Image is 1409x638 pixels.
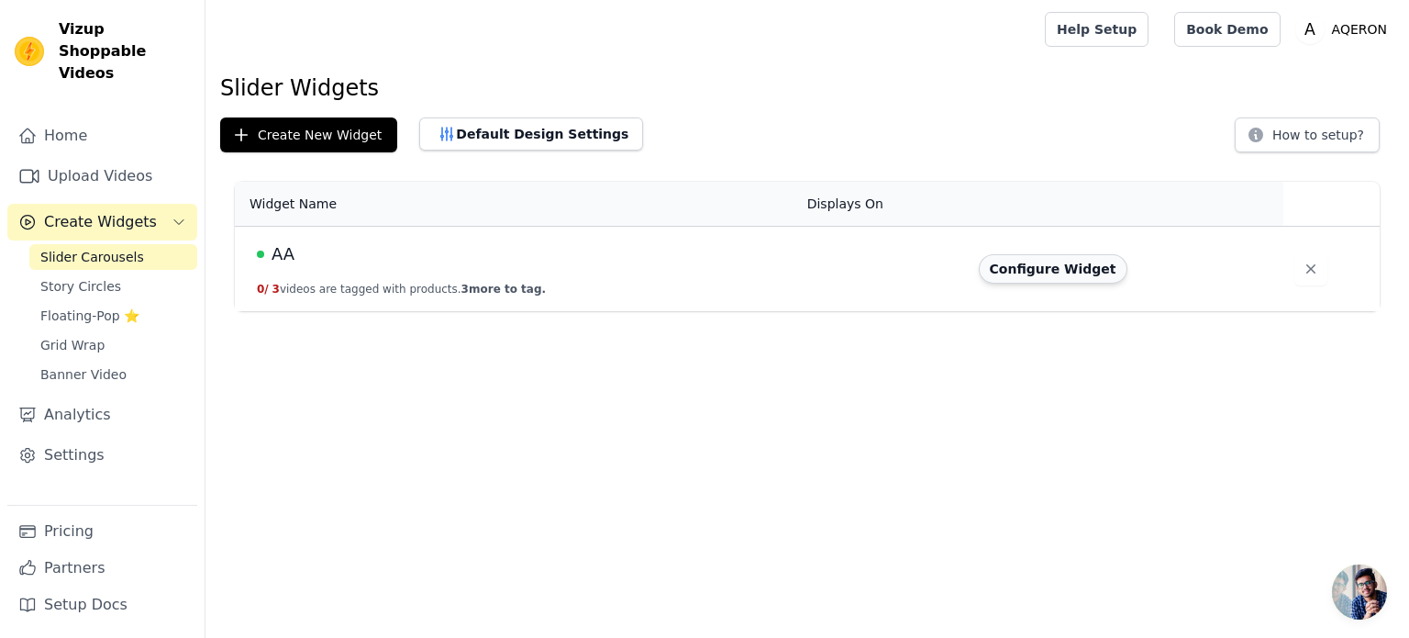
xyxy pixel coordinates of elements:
button: 0/ 3videos are tagged with products.3more to tag. [257,282,546,297]
a: Help Setup [1045,12,1148,47]
img: Vizup [15,37,44,66]
a: Partners [7,550,197,587]
span: Floating-Pop ⭐ [40,307,139,325]
button: Create New Widget [220,118,397,152]
a: Story Circles [29,274,197,299]
button: Configure Widget [979,254,1127,284]
th: Widget Name [235,182,796,227]
span: Grid Wrap [40,336,105,354]
button: A AQERON [1295,13,1394,46]
text: A [1304,20,1315,39]
span: Create Widgets [44,211,157,233]
button: Delete widget [1294,252,1327,285]
span: 3 [272,283,280,296]
div: Ανοιχτή συνομιλία [1332,565,1387,620]
th: Displays On [796,182,968,227]
a: How to setup? [1235,130,1380,148]
a: Home [7,118,197,154]
h1: Slider Widgets [220,73,1394,103]
span: 0 / [257,283,269,296]
a: Analytics [7,397,197,433]
span: Live Published [257,251,264,258]
span: AA [272,241,294,267]
p: AQERON [1325,13,1394,46]
a: Floating-Pop ⭐ [29,303,197,329]
button: Default Design Settings [419,118,643,151]
span: Story Circles [40,277,121,296]
span: Banner Video [40,365,127,384]
span: 3 more to tag. [461,283,546,296]
span: Vizup Shoppable Videos [59,18,190,84]
a: Settings [7,437,197,474]
a: Grid Wrap [29,332,197,358]
a: Setup Docs [7,587,197,623]
a: Book Demo [1174,12,1280,47]
a: Slider Carousels [29,244,197,270]
a: Banner Video [29,362,197,387]
a: Upload Videos [7,158,197,195]
button: How to setup? [1235,118,1380,152]
a: Pricing [7,513,197,550]
button: Create Widgets [7,204,197,241]
span: Slider Carousels [40,248,144,266]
